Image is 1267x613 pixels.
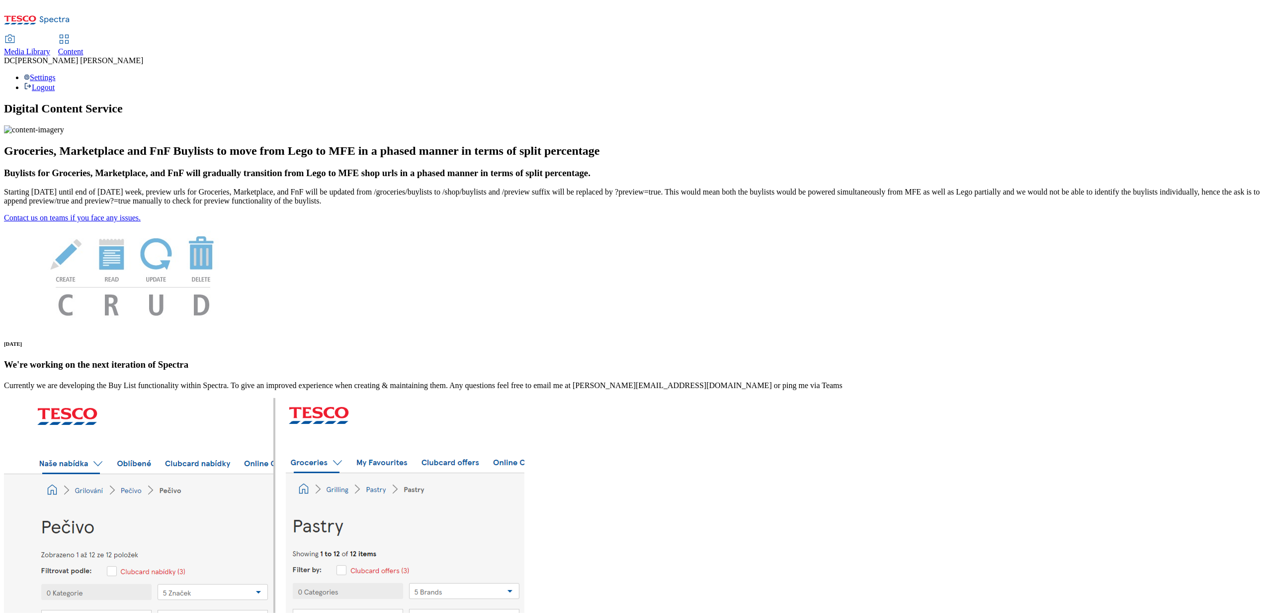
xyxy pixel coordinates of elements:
[15,56,143,65] span: [PERSON_NAME] [PERSON_NAME]
[24,73,56,82] a: Settings
[4,341,1263,347] h6: [DATE]
[4,359,1263,370] h3: We're working on the next iteration of Spectra
[4,222,262,326] img: News Image
[58,35,84,56] a: Content
[4,47,50,56] span: Media Library
[24,83,55,92] a: Logout
[4,168,1263,179] h3: Buylists for Groceries, Marketplace, and FnF will gradually transition from Lego to MFE shop urls...
[4,188,1263,205] p: Starting [DATE] until end of [DATE] week, preview urls for Groceries, Marketplace, and FnF will b...
[4,213,141,222] a: Contact us on teams if you face any issues.
[4,35,50,56] a: Media Library
[4,102,1263,115] h1: Digital Content Service
[4,125,64,134] img: content-imagery
[4,56,15,65] span: DC
[4,144,1263,158] h2: Groceries, Marketplace and FnF Buylists to move from Lego to MFE in a phased manner in terms of s...
[4,381,1263,390] p: Currently we are developing the Buy List functionality within Spectra. To give an improved experi...
[58,47,84,56] span: Content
